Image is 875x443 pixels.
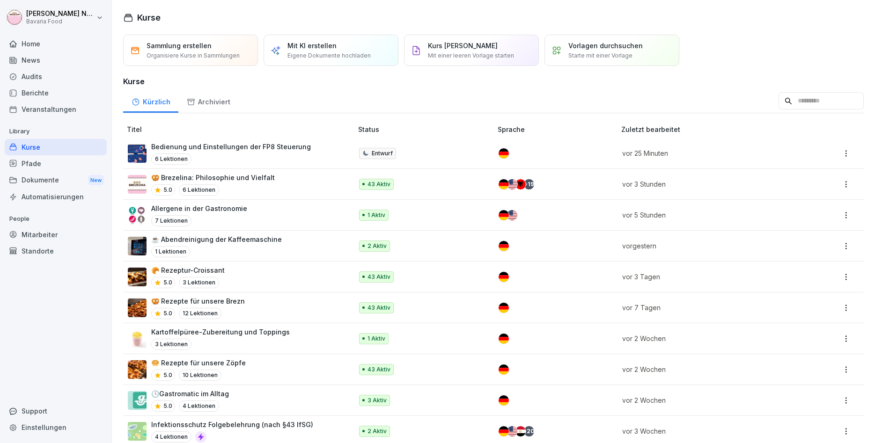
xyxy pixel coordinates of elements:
[5,403,107,419] div: Support
[499,395,509,406] img: de.svg
[368,211,385,219] p: 1 Aktiv
[428,51,514,60] p: Mit einer leeren Vorlage starten
[128,422,147,441] img: tgff07aey9ahi6f4hltuk21p.png
[622,303,790,312] p: vor 7 Tagen
[5,36,107,52] a: Home
[5,243,107,259] a: Standorte
[499,210,509,220] img: de.svg
[151,203,247,213] p: Allergene in der Gastronomie
[524,426,534,436] div: + 20
[5,172,107,189] a: DokumenteNew
[368,273,390,281] p: 43 Aktiv
[151,420,313,429] p: Infektionsschutz Folgebelehrung (nach §43 IfSG)
[507,426,517,436] img: us.svg
[568,41,643,51] p: Vorlagen durchsuchen
[179,400,219,412] p: 4 Lektionen
[622,272,790,282] p: vor 3 Tagen
[5,85,107,101] div: Berichte
[179,184,219,196] p: 6 Lektionen
[163,309,172,318] p: 5.0
[128,360,147,379] img: g80a8fc6kexzniuu9it64ulf.png
[5,211,107,226] p: People
[622,334,790,343] p: vor 2 Wochen
[622,148,790,158] p: vor 25 Minuten
[26,10,95,18] p: [PERSON_NAME] Neurohr
[5,101,107,117] a: Veranstaltungen
[524,179,534,189] div: + 19
[178,89,238,113] div: Archiviert
[26,18,95,25] p: Bavaria Food
[499,364,509,375] img: de.svg
[621,124,801,134] p: Zuletzt bearbeitet
[499,148,509,159] img: de.svg
[128,298,147,317] img: wxm90gn7bi8v0z1otajcw90g.png
[128,144,147,163] img: b866vje5ul8i8850sgja75xb.png
[163,371,172,379] p: 5.0
[515,179,526,189] img: al.svg
[499,334,509,344] img: de.svg
[5,68,107,85] a: Audits
[368,242,387,250] p: 2 Aktiv
[5,226,107,243] a: Mitarbeiter
[151,153,191,165] p: 6 Lektionen
[179,370,221,381] p: 10 Lektionen
[127,124,354,134] p: Titel
[499,179,509,189] img: de.svg
[163,186,172,194] p: 5.0
[507,179,517,189] img: us.svg
[151,358,246,368] p: 🥯 Rezepte für unsere Zöpfe
[498,124,618,134] p: Sprache
[151,296,245,306] p: 🥨 Rezepte für unsere Brezn
[499,241,509,251] img: de.svg
[128,268,147,286] img: uiwnpppfzomfnd70mlw8txee.png
[5,124,107,139] p: Library
[151,389,229,399] p: 🕒Gastromatic im Alltag
[128,391,147,410] img: zf1diywe2uika4nfqdkmjb3e.png
[151,339,191,350] p: 3 Lektionen
[151,327,290,337] p: Kartoffelpüree-Zubereitung und Toppings
[179,277,219,288] p: 3 Lektionen
[151,246,190,257] p: 1 Lektionen
[151,173,275,182] p: 🥨 Brezelina: Philosophie und Vielfalt
[372,149,393,158] p: Entwurf
[368,334,385,343] p: 1 Aktiv
[163,402,172,410] p: 5.0
[368,427,387,436] p: 2 Aktiv
[151,215,191,226] p: 7 Lektionen
[128,237,147,255] img: um2bbbjq4dbxxqlrsbhdtvqt.png
[622,364,790,374] p: vor 2 Wochen
[507,210,517,220] img: us.svg
[499,272,509,282] img: de.svg
[622,179,790,189] p: vor 3 Stunden
[5,172,107,189] div: Dokumente
[622,395,790,405] p: vor 2 Wochen
[128,329,147,348] img: ur5kfpj4g1mhuir9rzgpc78h.png
[179,308,221,319] p: 12 Lektionen
[287,41,337,51] p: Mit KI erstellen
[5,155,107,172] a: Pfade
[151,142,311,152] p: Bedienung und Einstellungen der FP8 Steuerung
[5,419,107,436] a: Einstellungen
[128,206,147,225] img: wi6qaxf14ni09ll6d10wcg5r.png
[5,189,107,205] a: Automatisierungen
[622,210,790,220] p: vor 5 Stunden
[147,51,240,60] p: Organisiere Kurse in Sammlungen
[123,76,864,87] h3: Kurse
[368,365,390,374] p: 43 Aktiv
[428,41,498,51] p: Kurs [PERSON_NAME]
[368,304,390,312] p: 43 Aktiv
[358,124,494,134] p: Status
[568,51,632,60] p: Starte mit einer Vorlage
[123,89,178,113] div: Kürzlich
[5,52,107,68] a: News
[499,426,509,436] img: de.svg
[137,11,161,24] h1: Kurse
[151,265,225,275] p: 🥐 Rezeptur-Croissant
